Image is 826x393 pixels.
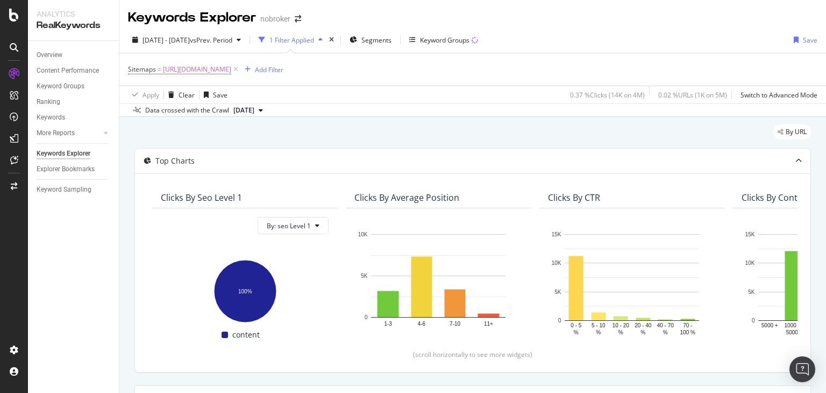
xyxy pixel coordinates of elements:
div: Keyword Groups [420,36,469,45]
div: Switch to Advanced Mode [740,90,817,100]
a: Keyword Sampling [37,184,111,195]
text: 0 [558,318,561,324]
text: % [618,329,623,335]
text: 15K [745,231,755,237]
text: 7-10 [450,321,460,327]
div: Save [803,36,817,45]
button: Apply [128,86,159,103]
text: 5 - 10 [592,322,606,328]
button: Keyword Groups [405,31,482,48]
a: Explorer Bookmarks [37,164,111,175]
a: Ranking [37,96,111,108]
text: 4-6 [418,321,426,327]
a: Content Performance [37,65,111,76]
text: 5000 + [761,322,778,328]
button: Clear [164,86,195,103]
text: 15K [552,231,561,237]
div: Keywords [37,112,65,123]
div: Top Charts [155,156,195,166]
button: [DATE] [229,104,267,117]
button: Save [789,31,817,48]
text: % [663,329,668,335]
a: Keywords [37,112,111,123]
button: Segments [345,31,396,48]
div: Clicks By seo Level 1 [161,192,242,203]
button: Add Filter [240,63,283,76]
div: Open Intercom Messenger [789,356,815,382]
text: 20 - 40 [635,322,652,328]
div: Content Performance [37,65,99,76]
div: Data crossed with the Crawl [145,106,229,115]
div: Add Filter [255,65,283,74]
div: Ranking [37,96,60,108]
span: content [232,328,260,341]
text: % [574,329,579,335]
a: Keywords Explorer [37,148,111,159]
button: Save [200,86,227,103]
span: = [158,65,161,74]
svg: A chart. [354,229,522,333]
span: 2025 Sep. 1st [233,106,254,115]
text: 5K [748,289,755,295]
div: legacy label [773,124,811,139]
span: By URL [786,129,807,135]
button: [DATE] - [DATE]vsPrev. Period [128,31,245,48]
svg: A chart. [161,255,329,324]
div: Apply [143,90,159,100]
a: Keyword Groups [37,81,111,92]
text: 5K [361,273,368,279]
span: Segments [361,36,391,45]
div: nobroker [260,13,290,24]
div: RealKeywords [37,19,110,32]
div: Clear [179,90,195,100]
span: Sitemaps [128,65,156,74]
button: By: seo Level 1 [258,217,329,234]
div: Clicks By CTR [548,192,600,203]
div: Explorer Bookmarks [37,164,95,175]
a: Overview [37,50,111,61]
span: By: seo Level 1 [267,221,311,230]
text: % [596,329,601,335]
a: More Reports [37,128,101,139]
text: 10K [552,261,561,266]
span: [DATE] - [DATE] [143,36,190,45]
text: 10 - 20 [613,322,630,328]
text: 100 % [680,329,695,335]
div: Keywords Explorer [128,9,256,27]
text: 1-3 [384,321,392,327]
div: Keyword Groups [37,81,84,92]
div: Keyword Sampling [37,184,91,195]
button: Switch to Advanced Mode [736,86,817,103]
text: % [640,329,645,335]
text: 100% [238,289,252,294]
text: 0 [365,314,368,320]
span: vs Prev. Period [190,36,232,45]
div: Analytics [37,9,110,19]
div: Clicks By Average Position [354,192,459,203]
text: 10K [745,261,755,266]
span: [URL][DOMAIN_NAME] [163,62,231,77]
div: 1 Filter Applied [269,36,314,45]
div: Keywords Explorer [37,148,90,159]
text: 5K [554,289,561,295]
div: 0.37 % Clicks ( 14K on 4M ) [570,90,645,100]
div: (scroll horizontally to see more widgets) [148,350,797,359]
div: Overview [37,50,62,61]
text: 40 - 70 [657,322,674,328]
text: 11+ [484,321,493,327]
div: More Reports [37,128,75,139]
svg: A chart. [548,229,716,337]
button: 1 Filter Applied [254,31,327,48]
div: arrow-right-arrow-left [295,15,301,23]
text: 10K [358,231,368,237]
text: 5000 [786,329,799,335]
div: Save [213,90,227,100]
text: 0 [752,318,755,324]
div: 0.02 % URLs ( 1K on 5M ) [658,90,727,100]
div: times [327,34,336,45]
text: 1000 - [785,322,800,328]
text: 0 - 5 [571,322,581,328]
